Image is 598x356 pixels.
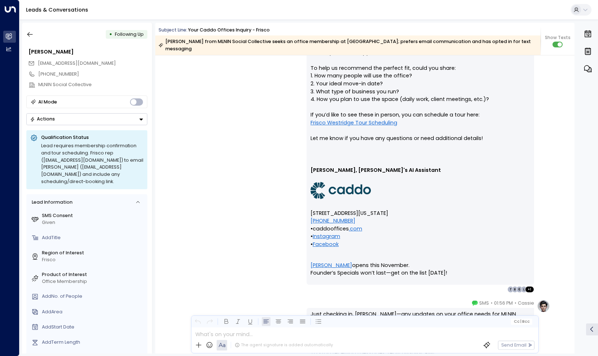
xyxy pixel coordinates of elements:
[42,212,145,219] label: SMS Consent
[38,71,147,78] div: [PHONE_NUMBER]
[518,300,534,307] span: Cassie
[479,300,489,307] span: SMS
[494,300,513,307] span: 01:56 PM
[42,257,145,263] div: Frisco
[521,286,527,293] div: L
[313,225,349,233] span: caddooffices
[311,217,362,248] span: • • •
[26,113,147,125] button: Actions
[41,142,143,185] div: Lead requires membership confirmation and tour scheduling. Frisco rep ([EMAIL_ADDRESS][DOMAIN_NAM...
[313,225,362,233] a: caddooffices.com
[313,233,340,241] a: Instagram
[537,300,550,313] img: profile-logo.png
[42,219,145,226] div: Given
[516,286,523,293] div: 6
[313,241,339,249] a: Facebook
[311,182,371,199] img: 1GY2AoYvIz2YfMPZjzXrt3P-YzHh6-am2cZA6h0ZhnGaFc3plIlOfL73s-jgFbkfD0Hg-558QPzDX_mAruAkktH9TCaampYKh...
[159,27,187,33] span: Subject Line:
[38,81,147,88] div: MLNIN Social Collective
[42,250,145,257] label: Region of Interest
[29,48,147,56] div: [PERSON_NAME]
[38,60,116,67] span: hello@mlninsocial.co
[115,31,144,37] span: Following Up
[525,286,534,293] div: + 1
[30,116,55,122] div: Actions
[512,286,518,293] div: R
[193,317,202,326] button: Undo
[42,339,145,346] div: AddTerm Length
[26,6,88,13] a: Leads & Conversations
[42,309,145,315] div: AddArea
[311,217,355,225] a: [PHONE_NUMBER]
[42,271,145,278] label: Product of Interest
[42,324,145,331] div: AddStart Date
[38,98,57,106] div: AI Mode
[29,199,72,206] div: Lead Information
[42,293,145,300] div: AddNo. of People
[42,234,145,241] div: AddTitle
[507,286,514,293] div: T
[26,113,147,125] div: Button group with a nested menu
[38,60,116,66] span: [EMAIL_ADDRESS][DOMAIN_NAME]
[42,278,145,285] div: Office Membership
[188,27,270,34] div: Your Caddo Offices Inquiry - Frisco
[545,34,571,41] span: Show Texts
[109,29,112,40] div: •
[511,318,532,325] button: Cc|Bcc
[513,319,530,324] span: Cc Bcc
[311,262,352,270] a: [PERSON_NAME]
[235,342,333,348] div: The agent signature is added automatically
[311,209,388,217] span: [STREET_ADDRESS][US_STATE]
[159,38,537,52] div: [PERSON_NAME] from MLNIN Social Collective seeks an office membership at [GEOGRAPHIC_DATA]; prefe...
[491,300,493,307] span: •
[311,166,441,174] b: [PERSON_NAME], [PERSON_NAME]'s AI Assistant
[311,119,397,127] a: Frisco Westridge Tour Scheduling
[41,134,143,141] p: Qualification Status
[205,317,214,326] button: Redo
[515,300,516,307] span: •
[520,319,521,324] span: |
[311,262,447,277] span: opens this November. Founder’s Specials won’t last—get on the list [DATE]!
